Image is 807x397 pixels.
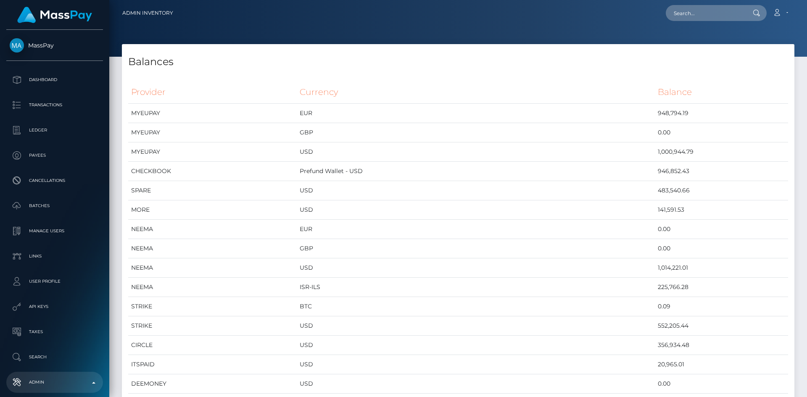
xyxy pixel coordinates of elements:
td: NEEMA [128,220,297,239]
td: 1,000,944.79 [655,142,788,162]
td: NEEMA [128,258,297,278]
p: Transactions [10,99,100,111]
td: DEEMONEY [128,374,297,394]
td: 141,591.53 [655,200,788,220]
td: 948,794.19 [655,104,788,123]
td: MYEUPAY [128,104,297,123]
td: 483,540.66 [655,181,788,200]
a: Taxes [6,321,103,342]
td: NEEMA [128,278,297,297]
a: Cancellations [6,170,103,191]
td: STRIKE [128,316,297,336]
td: ISR-ILS [297,278,655,297]
td: 0.09 [655,297,788,316]
a: Admin Inventory [122,4,173,22]
p: Manage Users [10,225,100,237]
td: 1,014,221.01 [655,258,788,278]
td: CIRCLE [128,336,297,355]
a: Manage Users [6,221,103,242]
td: USD [297,200,655,220]
a: User Profile [6,271,103,292]
a: Ledger [6,120,103,141]
td: 0.00 [655,123,788,142]
td: 20,965.01 [655,355,788,374]
td: Prefund Wallet - USD [297,162,655,181]
td: CHECKBOOK [128,162,297,181]
td: GBP [297,239,655,258]
td: 0.00 [655,374,788,394]
th: Provider [128,81,297,104]
td: SPARE [128,181,297,200]
td: GBP [297,123,655,142]
img: MassPay [10,38,24,53]
td: USD [297,374,655,394]
td: 0.00 [655,239,788,258]
p: API Keys [10,300,100,313]
a: Dashboard [6,69,103,90]
td: USD [297,316,655,336]
td: USD [297,355,655,374]
a: Search [6,347,103,368]
p: Payees [10,149,100,162]
a: Admin [6,372,103,393]
p: Taxes [10,326,100,338]
a: Links [6,246,103,267]
td: MORE [128,200,297,220]
td: EUR [297,220,655,239]
th: Balance [655,81,788,104]
p: Batches [10,200,100,212]
p: Search [10,351,100,363]
p: Dashboard [10,74,100,86]
p: User Profile [10,275,100,288]
td: 0.00 [655,220,788,239]
a: Transactions [6,95,103,116]
td: USD [297,258,655,278]
a: Payees [6,145,103,166]
img: MassPay Logo [17,7,92,23]
td: USD [297,142,655,162]
td: 356,934.48 [655,336,788,355]
td: USD [297,336,655,355]
td: NEEMA [128,239,297,258]
td: 225,766.28 [655,278,788,297]
td: 552,205.44 [655,316,788,336]
td: MYEUPAY [128,123,297,142]
td: STRIKE [128,297,297,316]
p: Links [10,250,100,263]
p: Cancellations [10,174,100,187]
span: MassPay [6,42,103,49]
td: 946,852.43 [655,162,788,181]
a: API Keys [6,296,103,317]
td: MYEUPAY [128,142,297,162]
p: Admin [10,376,100,389]
input: Search... [666,5,745,21]
td: USD [297,181,655,200]
p: Ledger [10,124,100,137]
td: EUR [297,104,655,123]
td: BTC [297,297,655,316]
td: ITSPAID [128,355,297,374]
h4: Balances [128,55,788,69]
th: Currency [297,81,655,104]
a: Batches [6,195,103,216]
